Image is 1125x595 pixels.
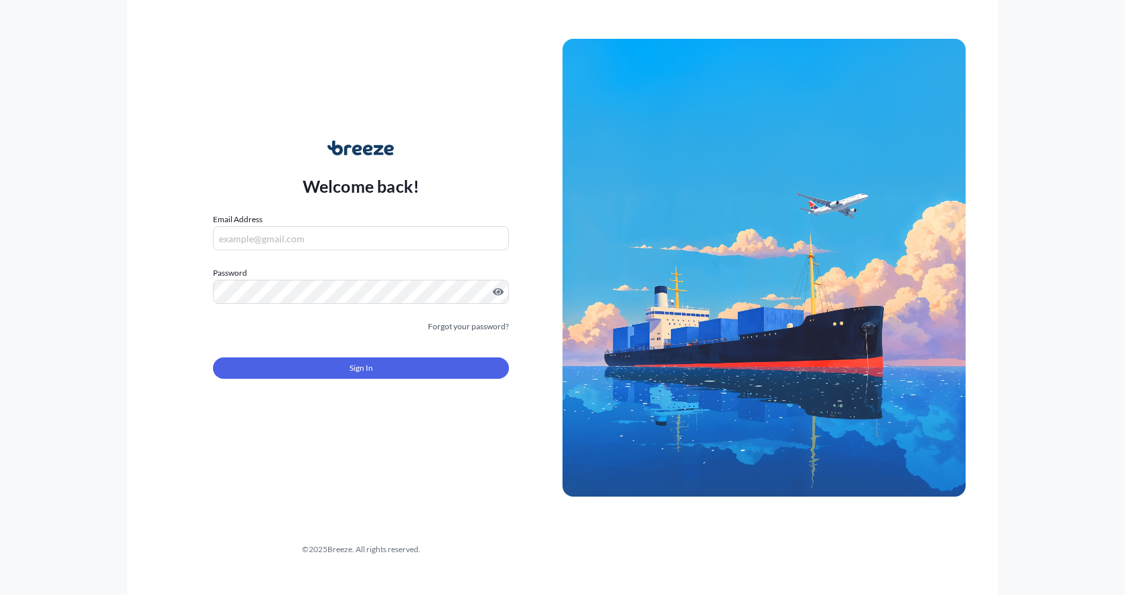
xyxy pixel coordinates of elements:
[213,226,509,250] input: example@gmail.com
[303,175,420,197] p: Welcome back!
[159,543,562,556] div: © 2025 Breeze. All rights reserved.
[562,39,966,497] img: Ship illustration
[428,320,509,333] a: Forgot your password?
[213,357,509,379] button: Sign In
[213,213,262,226] label: Email Address
[350,361,373,375] span: Sign In
[493,286,504,297] button: Show password
[213,266,509,280] label: Password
